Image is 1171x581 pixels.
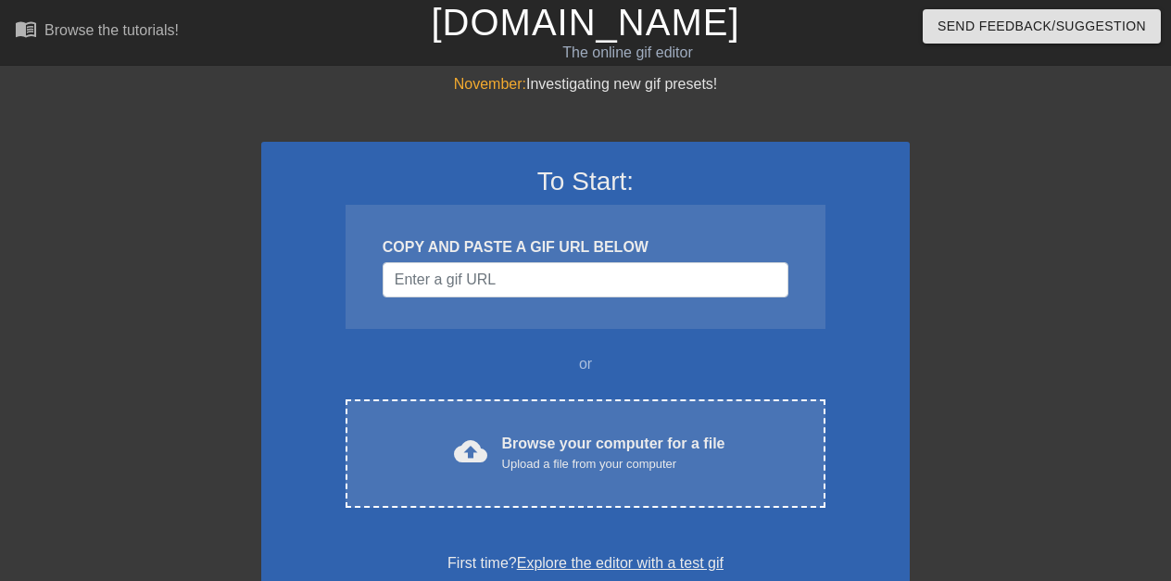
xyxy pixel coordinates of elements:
[454,435,487,468] span: cloud_upload
[383,262,788,297] input: Username
[938,15,1146,38] span: Send Feedback/Suggestion
[285,166,886,197] h3: To Start:
[15,18,37,40] span: menu_book
[15,18,179,46] a: Browse the tutorials!
[383,236,788,259] div: COPY AND PASTE A GIF URL BELOW
[285,552,886,575] div: First time?
[309,353,862,375] div: or
[502,455,725,474] div: Upload a file from your computer
[923,9,1161,44] button: Send Feedback/Suggestion
[44,22,179,38] div: Browse the tutorials!
[399,42,855,64] div: The online gif editor
[431,2,739,43] a: [DOMAIN_NAME]
[261,73,910,95] div: Investigating new gif presets!
[454,76,526,92] span: November:
[517,555,724,571] a: Explore the editor with a test gif
[502,433,725,474] div: Browse your computer for a file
